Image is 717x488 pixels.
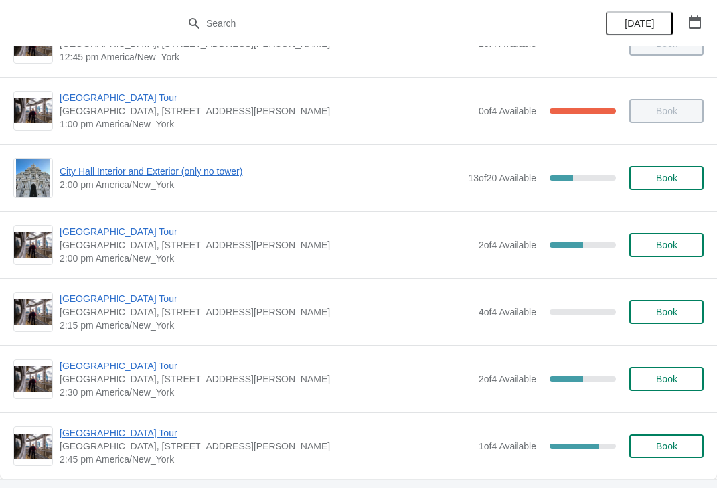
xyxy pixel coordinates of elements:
[629,367,704,391] button: Book
[60,225,472,238] span: [GEOGRAPHIC_DATA] Tour
[16,159,51,197] img: City Hall Interior and Exterior (only no tower) | | 2:00 pm America/New_York
[629,166,704,190] button: Book
[60,238,472,252] span: [GEOGRAPHIC_DATA], [STREET_ADDRESS][PERSON_NAME]
[14,434,52,459] img: City Hall Tower Tour | City Hall Visitor Center, 1400 John F Kennedy Boulevard Suite 121, Philade...
[468,173,536,183] span: 13 of 20 Available
[60,104,472,118] span: [GEOGRAPHIC_DATA], [STREET_ADDRESS][PERSON_NAME]
[479,307,536,317] span: 4 of 4 Available
[656,240,677,250] span: Book
[656,173,677,183] span: Book
[625,18,654,29] span: [DATE]
[14,232,52,258] img: City Hall Tower Tour | City Hall Visitor Center, 1400 John F Kennedy Boulevard Suite 121, Philade...
[60,372,472,386] span: [GEOGRAPHIC_DATA], [STREET_ADDRESS][PERSON_NAME]
[479,374,536,384] span: 2 of 4 Available
[60,305,472,319] span: [GEOGRAPHIC_DATA], [STREET_ADDRESS][PERSON_NAME]
[479,441,536,451] span: 1 of 4 Available
[656,307,677,317] span: Book
[206,11,538,35] input: Search
[629,233,704,257] button: Book
[60,178,461,191] span: 2:00 pm America/New_York
[60,386,472,399] span: 2:30 pm America/New_York
[60,252,472,265] span: 2:00 pm America/New_York
[60,453,472,466] span: 2:45 pm America/New_York
[60,359,472,372] span: [GEOGRAPHIC_DATA] Tour
[14,366,52,392] img: City Hall Tower Tour | City Hall Visitor Center, 1400 John F Kennedy Boulevard Suite 121, Philade...
[656,374,677,384] span: Book
[60,440,472,453] span: [GEOGRAPHIC_DATA], [STREET_ADDRESS][PERSON_NAME]
[60,118,472,131] span: 1:00 pm America/New_York
[60,292,472,305] span: [GEOGRAPHIC_DATA] Tour
[60,319,472,332] span: 2:15 pm America/New_York
[606,11,673,35] button: [DATE]
[656,441,677,451] span: Book
[60,91,472,104] span: [GEOGRAPHIC_DATA] Tour
[14,299,52,325] img: City Hall Tower Tour | City Hall Visitor Center, 1400 John F Kennedy Boulevard Suite 121, Philade...
[60,426,472,440] span: [GEOGRAPHIC_DATA] Tour
[629,434,704,458] button: Book
[60,50,472,64] span: 12:45 pm America/New_York
[479,240,536,250] span: 2 of 4 Available
[14,98,52,124] img: City Hall Tower Tour | City Hall Visitor Center, 1400 John F Kennedy Boulevard Suite 121, Philade...
[60,165,461,178] span: City Hall Interior and Exterior (only no tower)
[479,106,536,116] span: 0 of 4 Available
[629,300,704,324] button: Book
